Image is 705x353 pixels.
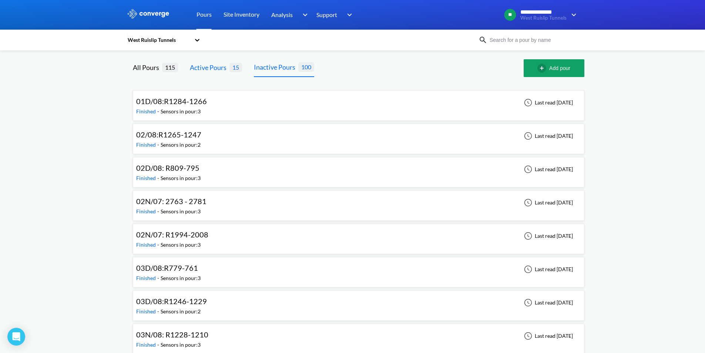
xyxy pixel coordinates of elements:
div: Sensors in pour: 3 [161,174,201,182]
span: 115 [162,63,178,72]
div: Open Intercom Messenger [7,328,25,346]
span: - [157,242,161,248]
div: All Pours [133,62,162,73]
span: 02N/07: 2763 - 2781 [136,197,207,206]
div: Last read [DATE] [520,165,575,174]
div: Sensors in pour: 3 [161,241,201,249]
span: Finished [136,242,157,248]
span: Finished [136,108,157,114]
a: 02N/07: R1994-2008Finished-Sensors in pour:3Last read [DATE] [133,232,584,239]
div: Last read [DATE] [520,98,575,107]
a: 03D/08:R779-761Finished-Sensors in pour:3Last read [DATE] [133,266,584,272]
div: Last read [DATE] [520,198,575,207]
div: Last read [DATE] [520,298,575,307]
div: Inactive Pours [254,62,298,72]
span: - [157,342,161,348]
input: Search for a pour by name [487,36,577,44]
span: Finished [136,208,157,214]
a: 02D/08: R809-795Finished-Sensors in pour:3Last read [DATE] [133,166,584,172]
div: West Ruislip Tunnels [127,36,191,44]
button: Add pour [524,59,584,77]
img: downArrow.svg [298,10,309,19]
div: Last read [DATE] [520,265,575,274]
span: 100 [298,62,314,71]
div: Sensors in pour: 3 [161,207,201,216]
span: - [157,275,161,281]
a: 01D/08:R1284-1266Finished-Sensors in pour:3Last read [DATE] [133,99,584,105]
span: - [157,208,161,214]
span: 02N/07: R1994-2008 [136,230,208,239]
span: 03D/08:R1246-1229 [136,297,207,306]
div: Last read [DATE] [520,232,575,240]
a: 03N/08: R1228-1210Finished-Sensors in pour:3Last read [DATE] [133,332,584,339]
span: Finished [136,342,157,348]
div: Sensors in pour: 2 [161,141,201,149]
a: 03D/08:R1246-1229Finished-Sensors in pour:2Last read [DATE] [133,299,584,305]
a: 02/08:R1265-1247Finished-Sensors in pour:2Last read [DATE] [133,132,584,139]
div: Sensors in pour: 2 [161,307,201,316]
img: downArrow.svg [342,10,354,19]
span: 02D/08: R809-795 [136,163,199,172]
span: - [157,175,161,181]
span: 03D/08:R779-761 [136,263,198,272]
span: - [157,108,161,114]
span: Support [316,10,337,19]
div: Sensors in pour: 3 [161,274,201,282]
span: West Ruislip Tunnels [520,15,567,21]
span: 03N/08: R1228-1210 [136,330,208,339]
img: downArrow.svg [567,10,578,19]
span: Analysis [271,10,293,19]
img: add-circle-outline.svg [537,64,549,73]
span: 15 [229,63,242,72]
span: 02/08:R1265-1247 [136,130,201,139]
span: - [157,308,161,314]
div: Sensors in pour: 3 [161,107,201,116]
span: Finished [136,175,157,181]
span: Finished [136,308,157,314]
div: Last read [DATE] [520,332,575,340]
div: Active Pours [190,62,229,73]
span: Finished [136,141,157,148]
span: - [157,141,161,148]
a: 02N/07: 2763 - 2781Finished-Sensors in pour:3Last read [DATE] [133,199,584,205]
span: Finished [136,275,157,281]
img: logo_ewhite.svg [127,9,170,19]
div: Sensors in pour: 3 [161,341,201,349]
div: Last read [DATE] [520,131,575,140]
img: icon-search.svg [479,36,487,44]
span: 01D/08:R1284-1266 [136,97,207,106]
